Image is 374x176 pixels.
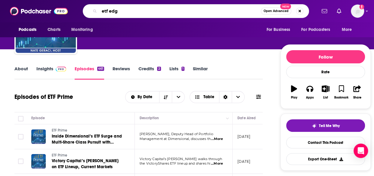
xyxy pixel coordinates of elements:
[297,24,339,35] button: open menu
[319,6,329,16] a: Show notifications dropdown
[319,123,340,128] span: Tell Me Why
[334,96,348,99] div: Bookmark
[237,134,250,139] p: [DATE]
[71,26,93,34] span: Monitoring
[266,26,290,34] span: For Business
[140,114,159,122] div: Description
[138,95,154,99] span: By Date
[181,67,184,71] div: 1
[52,153,67,157] span: ETF Prime
[261,8,291,15] button: Open AdvancedNew
[190,91,245,103] button: Choose View
[291,96,297,99] div: Play
[351,5,364,18] span: Logged in as aridings
[312,123,317,128] img: tell me why sparkle
[67,24,100,35] button: open menu
[140,157,222,161] span: Victory Capital’s [PERSON_NAME] walks through
[52,158,119,169] span: Victory Capital’s [PERSON_NAME] on ETF Lineup, Current Markets
[52,128,67,132] span: ETF Prime
[286,81,302,103] button: Play
[211,137,223,141] span: ...More
[99,6,261,16] input: Search podcasts, credits, & more...
[52,158,124,170] a: Victory Capital’s [PERSON_NAME] on ETF Lineup, Current Markets
[306,96,314,99] div: Apps
[52,133,124,145] a: Inside Dimensional’s ETF Surge and Multi-Share Class Pursuit with [PERSON_NAME]
[36,66,66,80] a: InsightsPodchaser Pro
[140,137,211,141] span: Management at Dimensional, discusses th
[280,4,291,9] span: New
[264,10,289,13] span: Open Advanced
[18,159,23,164] span: Toggle select row
[354,144,368,158] div: Open Intercom Messenger
[140,132,213,136] span: [PERSON_NAME], Deputy Head of Portfolio
[333,81,349,103] button: Bookmark
[351,5,364,18] button: Show profile menu
[14,93,73,101] h1: Episodes of ETF Prime
[349,81,365,103] button: Share
[353,96,361,99] div: Share
[237,159,250,164] p: [DATE]
[302,81,317,103] button: Apps
[359,5,364,9] svg: Add a profile image
[48,26,60,34] span: Charts
[14,24,44,35] button: open menu
[140,161,210,165] span: the VictoryShares ETF lineup and shares hi
[211,161,223,166] span: ...More
[301,26,330,34] span: For Podcasters
[10,5,68,17] img: Podchaser - Follow, Share and Rate Podcasts
[19,26,36,34] span: Podcasts
[351,5,364,18] img: User Profile
[203,95,214,99] span: Table
[262,24,298,35] button: open menu
[56,67,66,71] img: Podchaser Pro
[286,119,365,132] button: tell me why sparkleTell Me Why
[52,134,122,151] span: Inside Dimensional’s ETF Surge and Multi-Share Class Pursuit with [PERSON_NAME]
[125,95,159,99] button: open menu
[224,115,231,122] button: Column Actions
[14,66,28,80] a: About
[52,128,124,133] a: ETF Prime
[159,91,172,103] button: Sort Direction
[286,66,365,78] div: Rate
[318,81,333,103] button: List
[286,50,365,63] button: Follow
[75,66,104,80] a: Episodes461
[286,153,365,165] button: Export One-Sheet
[286,137,365,148] a: Contact This Podcast
[31,114,45,122] div: Episode
[18,134,23,139] span: Toggle select row
[342,26,352,34] span: More
[237,114,256,122] div: Date Aired
[125,91,185,103] h2: Choose List sort
[334,6,344,16] a: Show notifications dropdown
[172,91,184,103] button: open menu
[219,91,232,103] div: Sort Direction
[169,66,184,80] a: Lists1
[157,67,161,71] div: 2
[138,66,161,80] a: Credits2
[44,24,64,35] a: Charts
[323,96,328,99] div: List
[52,153,124,158] a: ETF Prime
[113,66,130,80] a: Reviews
[193,66,208,80] a: Similar
[97,67,104,71] div: 461
[83,4,309,18] div: Search podcasts, credits, & more...
[338,24,360,35] button: open menu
